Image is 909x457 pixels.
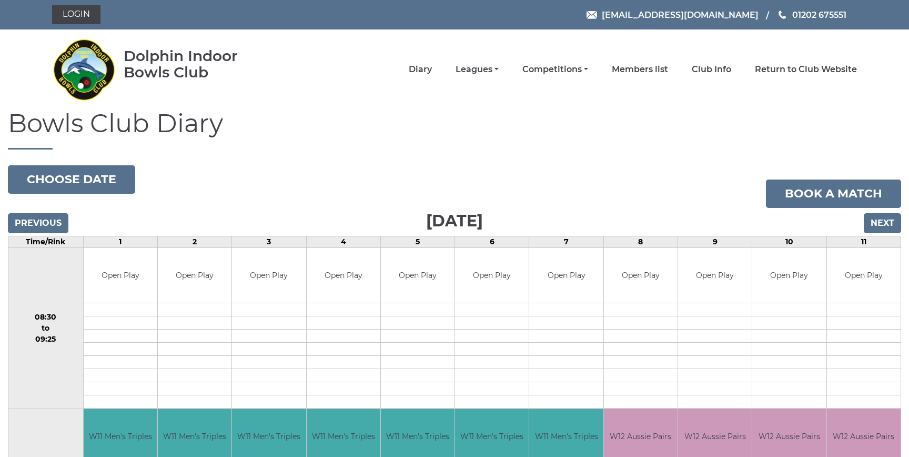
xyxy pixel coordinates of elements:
a: Competitions [522,64,588,75]
td: Open Play [529,248,603,303]
img: Email [587,11,597,19]
a: Login [52,5,100,24]
h1: Bowls Club Diary [8,110,901,150]
td: Open Play [158,248,231,303]
div: Dolphin Indoor Bowls Club [124,48,271,81]
td: 1 [83,236,157,247]
a: Club Info [692,64,731,75]
td: 08:30 to 09:25 [8,247,84,409]
span: [EMAIL_ADDRESS][DOMAIN_NAME] [602,9,759,19]
img: Dolphin Indoor Bowls Club [52,33,115,106]
a: Phone us 01202 675551 [777,8,846,22]
td: Time/Rink [8,236,84,247]
td: Open Play [232,248,306,303]
input: Next [864,213,901,233]
a: Book a match [766,180,901,208]
td: 6 [455,236,529,247]
img: Phone us [779,11,786,19]
a: Diary [409,64,432,75]
td: Open Play [455,248,529,303]
td: 8 [603,236,678,247]
td: 10 [752,236,826,247]
td: Open Play [752,248,826,303]
input: Previous [8,213,68,233]
a: Return to Club Website [755,64,857,75]
td: Open Play [307,248,380,303]
td: Open Play [84,248,157,303]
td: Open Play [678,248,752,303]
td: 3 [232,236,306,247]
a: Leagues [456,64,499,75]
td: 2 [157,236,231,247]
button: Choose date [8,165,135,194]
td: Open Play [604,248,678,303]
td: 7 [529,236,603,247]
span: 01202 675551 [792,9,846,19]
td: 4 [306,236,380,247]
a: Members list [612,64,668,75]
td: 5 [380,236,454,247]
td: 11 [826,236,901,247]
td: Open Play [381,248,454,303]
td: 9 [678,236,752,247]
a: Email [EMAIL_ADDRESS][DOMAIN_NAME] [587,8,759,22]
td: Open Play [827,248,901,303]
